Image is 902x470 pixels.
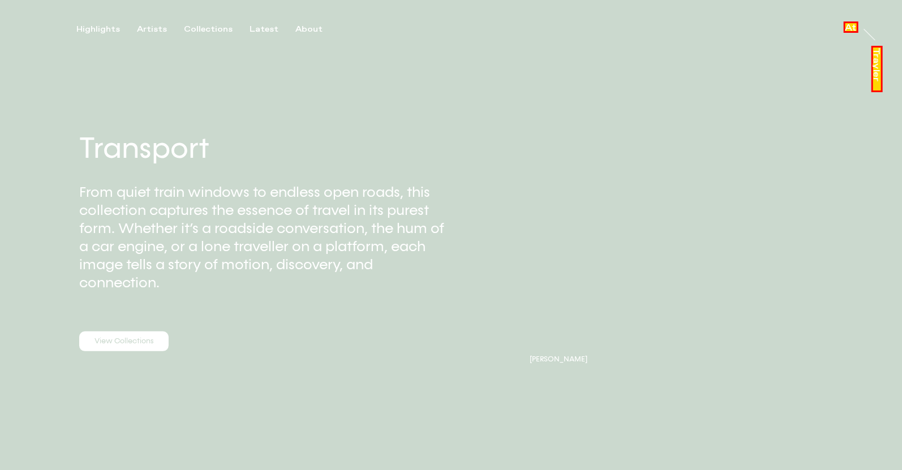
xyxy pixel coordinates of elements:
div: Highlights [76,24,120,35]
div: Artists [137,24,167,35]
button: About [295,24,340,35]
div: Latest [250,24,278,35]
button: Artists [137,24,184,35]
button: Highlights [76,24,137,35]
a: At [844,21,858,33]
div: Collections [184,24,233,35]
div: Trayler [871,48,880,81]
a: Trayler [871,46,883,92]
a: View Collections [79,331,169,352]
h2: Transport [79,128,451,169]
h3: [PERSON_NAME] [530,355,823,364]
div: About [295,24,323,35]
button: Collections [184,24,250,35]
p: From quiet train windows to endless open roads, this collection captures the essence of travel in... [79,183,444,292]
button: Latest [250,24,295,35]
